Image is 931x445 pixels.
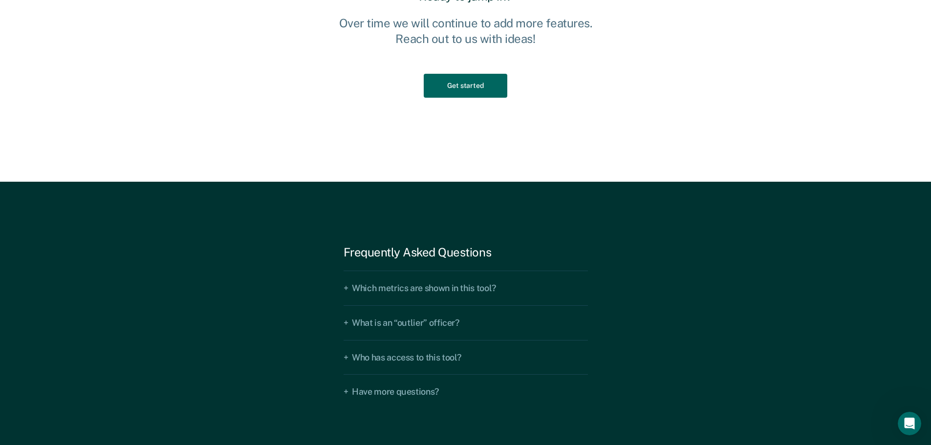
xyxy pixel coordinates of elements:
summary: What is an “outlier” officer? [344,305,588,340]
p: Over time we will continue to add more features. Reach out to us with ideas! [330,15,601,46]
button: Get started [424,74,507,98]
iframe: Intercom live chat [898,412,921,435]
summary: Have more questions? [344,374,588,409]
summary: Which metrics are shown in this tool? [344,271,588,305]
div: Frequently Asked Questions [344,245,588,259]
summary: Who has access to this tool? [344,340,588,375]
